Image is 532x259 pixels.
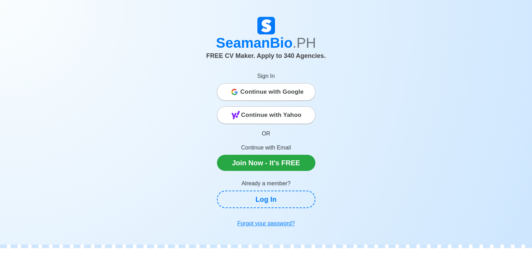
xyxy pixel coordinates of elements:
[217,83,315,101] button: Continue with Google
[293,35,316,51] span: .PH
[241,108,302,122] span: Continue with Yahoo
[206,52,326,59] span: FREE CV Maker. Apply to 340 Agencies.
[257,17,275,34] img: Logo
[217,179,315,188] p: Already a member?
[217,106,315,124] button: Continue with Yahoo
[217,129,315,138] p: OR
[217,72,315,80] p: Sign In
[217,144,315,152] p: Continue with Email
[217,191,315,208] a: Log In
[217,217,315,231] a: Forgot your password?
[237,220,295,226] u: Forgot your password?
[71,34,461,51] h1: SeamanBio
[217,155,315,171] a: Join Now - It's FREE
[241,85,304,99] span: Continue with Google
